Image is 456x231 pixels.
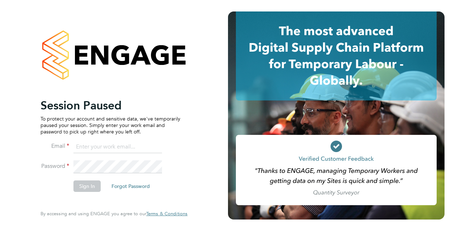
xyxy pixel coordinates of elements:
[41,115,180,135] p: To protect your account and sensitive data, we've temporarily paused your session. Simply enter y...
[146,211,187,217] a: Terms & Conditions
[41,142,69,150] label: Email
[73,141,162,154] input: Enter your work email...
[41,162,69,170] label: Password
[41,98,180,113] h2: Session Paused
[73,180,101,192] button: Sign In
[106,180,156,192] button: Forgot Password
[41,211,187,217] span: By accessing and using ENGAGE you agree to our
